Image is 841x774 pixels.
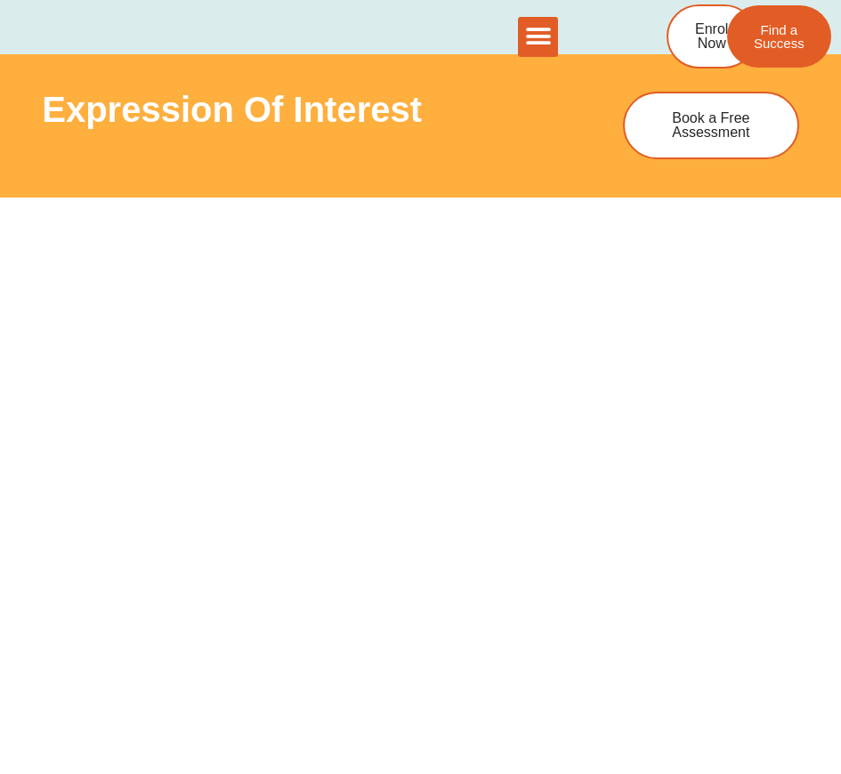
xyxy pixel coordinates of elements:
[651,111,771,140] span: Book a Free Assessment
[727,5,831,68] a: Find a Success
[623,92,799,159] a: Book a Free Assessment
[667,4,756,69] a: Enrol Now
[754,23,805,50] span: Find a Success
[518,17,558,57] div: Menu Toggle
[136,206,704,748] iframe: Form 0
[752,689,841,774] iframe: Chat Widget
[695,22,728,51] span: Enrol Now
[42,92,605,127] h3: Expression of Interest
